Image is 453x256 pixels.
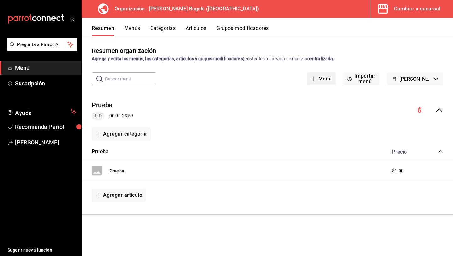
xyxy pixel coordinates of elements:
[387,72,443,85] button: [PERSON_NAME] Bagels - Borrador
[105,73,156,85] input: Buscar menú
[92,113,104,119] span: L-D
[92,55,443,62] div: (existentes o nuevos) de manera
[92,25,453,36] div: navigation tabs
[15,108,68,116] span: Ayuda
[438,149,443,154] button: collapse-category-row
[400,76,431,82] span: [PERSON_NAME] Bagels - Borrador
[92,189,146,202] button: Agregar artículo
[17,41,68,48] span: Pregunta a Parrot AI
[92,112,133,120] div: 00:00 - 23:59
[69,16,74,21] button: open_drawer_menu
[109,168,124,174] button: Prueba
[92,101,112,110] button: Prueba
[343,72,379,85] button: Importar menú
[92,46,156,55] div: Resumen organización
[186,25,206,36] button: Artículos
[15,123,76,131] span: Recomienda Parrot
[109,5,259,13] h3: Organización - [PERSON_NAME] Bagels ([GEOGRAPHIC_DATA])
[307,72,336,85] button: Menú
[392,167,404,174] span: $1.00
[394,4,440,13] div: Cambiar a sucursal
[15,138,76,147] span: [PERSON_NAME]
[92,127,151,141] button: Agregar categoría
[92,56,243,61] strong: Agrega y edita los menús, las categorías, artículos y grupos modificadores
[4,46,77,52] a: Pregunta a Parrot AI
[8,247,76,253] span: Sugerir nueva función
[92,148,109,155] button: Prueba
[216,25,269,36] button: Grupos modificadores
[7,38,77,51] button: Pregunta a Parrot AI
[307,56,334,61] strong: centralizada.
[92,25,114,36] button: Resumen
[124,25,140,36] button: Menús
[150,25,176,36] button: Categorías
[82,96,453,125] div: collapse-menu-row
[386,149,426,155] div: Precio
[15,64,76,72] span: Menú
[15,79,76,88] span: Suscripción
